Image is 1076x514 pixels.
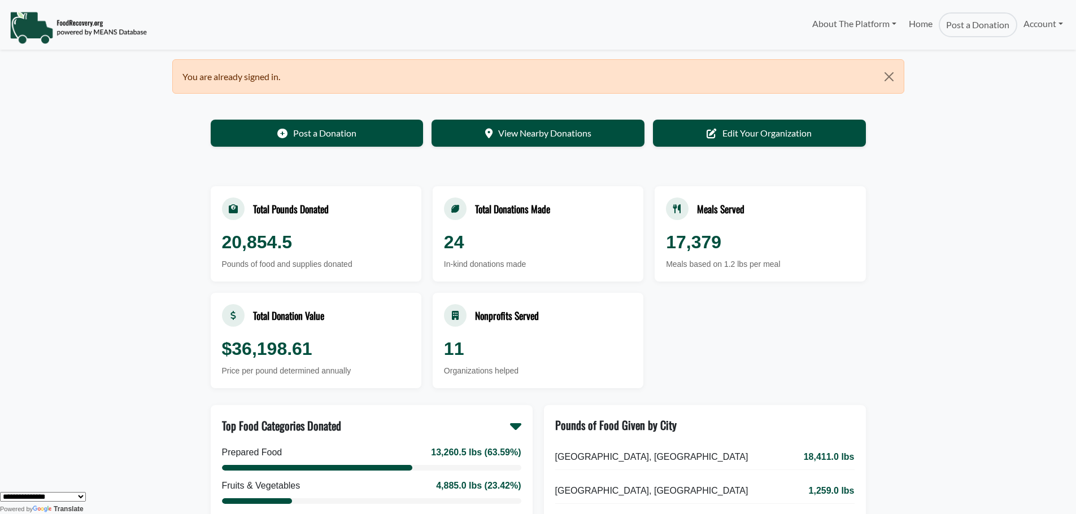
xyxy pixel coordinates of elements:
div: 4,885.0 lbs (23.42%) [436,479,521,493]
div: Meals Served [697,201,744,216]
div: Total Pounds Donated [253,201,329,216]
div: Total Donations Made [475,201,550,216]
div: 17,379 [666,229,854,256]
div: 20,854.5 [222,229,410,256]
a: About The Platform [805,12,902,35]
div: 11 [444,335,632,362]
img: Google Translate [33,506,54,513]
a: Account [1017,12,1069,35]
div: Fruits & Vegetables [222,479,300,493]
a: Translate [33,505,84,513]
div: Pounds of Food Given by City [555,416,677,433]
div: $36,198.61 [222,335,410,362]
div: Organizations helped [444,365,632,377]
div: 13,260.5 lbs (63.59%) [431,446,521,459]
span: 18,411.0 lbs [804,450,855,464]
div: Top Food Categories Donated [222,417,341,434]
div: You are already signed in. [172,59,904,94]
button: Close [874,60,903,94]
div: 24 [444,229,632,256]
a: Post a Donation [211,120,424,147]
a: Post a Donation [939,12,1017,37]
span: [GEOGRAPHIC_DATA], [GEOGRAPHIC_DATA] [555,484,748,498]
span: [GEOGRAPHIC_DATA], [GEOGRAPHIC_DATA] [555,450,748,464]
span: 1,259.0 lbs [809,484,855,498]
div: Pounds of food and supplies donated [222,258,410,270]
div: Total Donation Value [253,308,324,323]
a: Home [903,12,939,37]
a: Edit Your Organization [653,120,866,147]
div: Meals based on 1.2 lbs per meal [666,258,854,270]
div: Price per pound determined annually [222,365,410,377]
a: View Nearby Donations [432,120,644,147]
img: NavigationLogo_FoodRecovery-91c16205cd0af1ed486a0f1a7774a6544ea792ac00100771e7dd3ec7c0e58e41.png [10,11,147,45]
div: In-kind donations made [444,258,632,270]
div: Nonprofits Served [475,308,539,323]
div: Prepared Food [222,446,282,459]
